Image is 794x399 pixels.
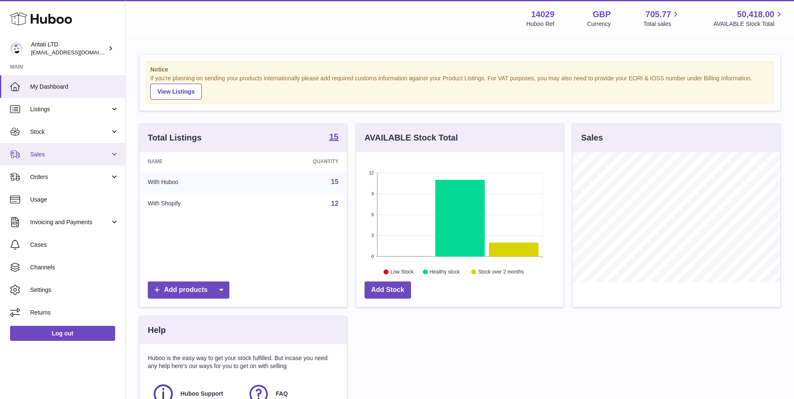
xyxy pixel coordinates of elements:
strong: 14029 [531,9,555,20]
strong: 15 [329,133,338,141]
span: 705.77 [645,9,671,20]
text: 6 [371,212,374,217]
text: Stock over 2 months [478,269,524,275]
a: 50,418.00 AVAILABLE Stock Total [713,9,784,28]
span: AVAILABLE Stock Total [713,20,784,28]
span: Total sales [643,20,681,28]
a: 15 [331,178,339,185]
h3: Help [148,325,166,336]
span: My Dashboard [30,83,119,91]
div: If you're planning on sending your products internationally please add required customs informati... [150,74,769,100]
a: 12 [331,200,339,207]
text: 12 [369,170,374,175]
h3: Total Listings [148,132,202,143]
text: Low Stock [391,269,414,275]
a: Add products [148,281,229,299]
h3: Sales [581,132,603,143]
span: Returns [30,309,119,317]
span: Sales [30,151,110,159]
a: Add Stock [365,281,411,299]
a: View Listings [150,84,202,100]
div: Currency [587,20,611,28]
span: Channels [30,263,119,271]
strong: Notice [150,66,769,74]
a: 705.77 Total sales [643,9,681,28]
img: internalAdmin-14029@internal.huboo.com [10,42,23,55]
span: 50,418.00 [737,9,774,20]
span: Orders [30,173,110,181]
td: With Shopify [139,193,251,215]
span: [EMAIL_ADDRESS][DOMAIN_NAME] [31,49,123,56]
span: Huboo Support [180,390,223,398]
text: 3 [371,233,374,238]
text: 0 [371,254,374,259]
span: Cases [30,241,119,249]
span: Invoicing and Payments [30,218,110,226]
th: Quantity [251,152,347,171]
span: Listings [30,105,110,113]
p: Huboo is the easy way to get your stock fulfilled. But incase you need any help here's our ways f... [148,354,339,370]
span: Settings [30,286,119,294]
a: Log out [10,326,115,341]
td: With Huboo [139,171,251,193]
a: 15 [329,133,338,143]
th: Name [139,152,251,171]
strong: GBP [593,9,611,20]
div: Huboo Ref [527,20,555,28]
h3: AVAILABLE Stock Total [365,132,458,143]
text: Healthy stock [429,269,460,275]
span: Stock [30,128,110,136]
span: Usage [30,196,119,204]
text: 9 [371,191,374,196]
div: Antati LTD [31,41,106,56]
span: FAQ [276,390,288,398]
